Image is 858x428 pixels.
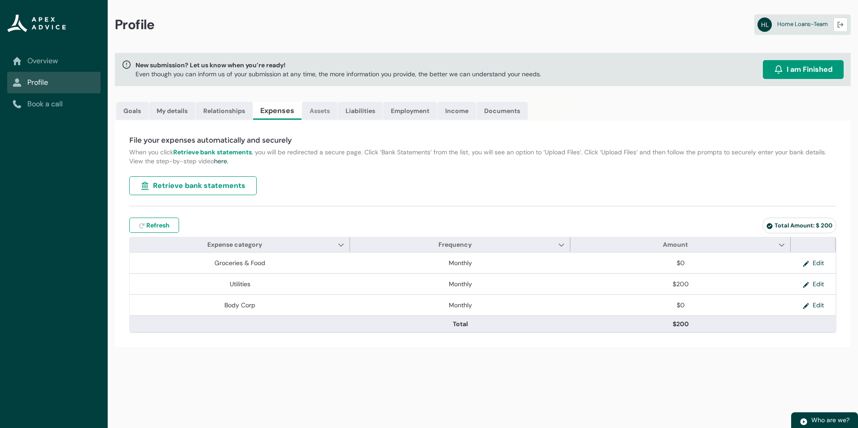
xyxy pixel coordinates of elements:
[7,14,66,32] img: Apex Advice Group
[129,176,257,195] button: Retrieve bank statements
[383,102,437,120] a: Employment
[757,17,772,32] abbr: HL
[449,259,472,267] lightning-base-formatted-text: Monthly
[302,102,337,120] a: Assets
[153,180,245,191] span: Retrieve bank statements
[673,320,689,328] lightning-formatted-number: $200
[763,60,844,79] button: I am Finished
[115,16,155,33] span: Profile
[677,259,685,267] lightning-formatted-number: $0
[477,102,528,120] a: Documents
[677,301,685,309] lightning-formatted-number: $0
[214,259,265,267] lightning-base-formatted-text: Groceries & Food
[774,65,783,74] img: alarm.svg
[796,298,831,312] button: Edit
[338,102,383,120] a: Liabilities
[129,218,179,233] button: Refresh
[449,301,472,309] lightning-base-formatted-text: Monthly
[673,280,689,288] lightning-formatted-number: $200
[146,221,170,230] span: Refresh
[453,320,468,328] lightning-base-formatted-text: Total
[833,17,848,32] button: Logout
[140,181,149,190] img: landmark.svg
[13,56,95,66] a: Overview
[224,301,255,309] lightning-base-formatted-text: Body Corp
[762,218,836,233] lightning-badge: Total Amount
[196,102,253,120] a: Relationships
[214,157,228,165] a: here.
[7,50,101,115] nav: Sub page
[253,102,302,120] a: Expenses
[173,148,252,156] strong: Retrieve bank statements
[13,99,95,109] a: Book a call
[129,148,836,166] p: When you click , you will be redirected a secure page. Click ‘Bank Statements’ from the list, you...
[230,280,250,288] lightning-base-formatted-text: Utilities
[13,77,95,88] a: Profile
[136,70,541,79] p: Even though you can inform us of your submission at any time, the more information you provide, t...
[438,102,476,120] a: Income
[149,102,195,120] a: My details
[811,416,849,424] span: Who are we?
[754,14,851,35] a: HLHome Loans-Team
[136,61,541,70] span: New submission? Let us know when you’re ready!
[449,280,472,288] lightning-base-formatted-text: Monthly
[766,222,832,229] span: Total Amount: $ 200
[787,64,832,75] span: I am Finished
[796,277,831,291] button: Edit
[129,135,836,146] h4: File your expenses automatically and securely
[800,418,808,426] img: play.svg
[116,102,149,120] a: Goals
[777,20,828,28] span: Home Loans-Team
[796,256,831,270] button: Edit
